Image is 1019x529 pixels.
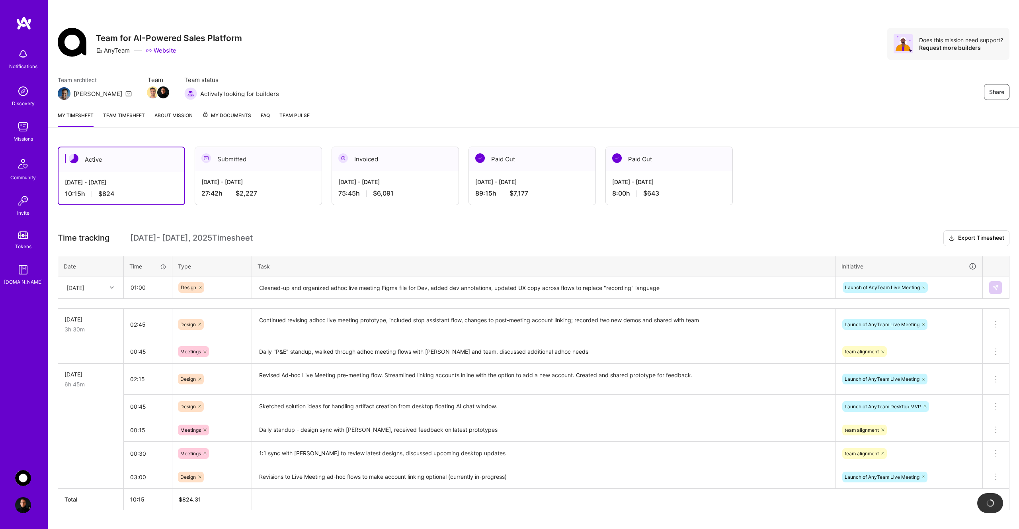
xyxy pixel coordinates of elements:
[130,233,253,243] span: [DATE] - [DATE] , 2025 Timesheet
[147,86,159,98] img: Team Member Avatar
[201,178,315,186] div: [DATE] - [DATE]
[845,376,919,382] span: Launch of AnyTeam Live Meeting
[184,76,279,84] span: Team status
[845,321,919,327] span: Launch of AnyTeam Live Meeting
[332,147,459,171] div: Invoiced
[201,153,211,163] img: Submitted
[845,451,879,457] span: team alignment
[13,470,33,486] a: AnyTeam: Team for AI-Powered Sales Platform
[110,286,114,290] i: icon Chevron
[15,83,31,99] img: discovery
[180,474,196,480] span: Design
[98,190,114,198] span: $824
[17,209,29,217] div: Invite
[66,283,84,292] div: [DATE]
[201,189,315,198] div: 27:42 h
[992,284,999,291] img: Submit
[12,99,35,108] div: Discovery
[58,489,124,510] th: Total
[253,277,835,298] textarea: Cleaned-up and organized adhoc live meeting Figma file for Dev, added dev annotations, updated UX...
[148,86,158,99] a: Team Member Avatar
[180,404,196,409] span: Design
[200,90,279,98] span: Actively looking for builders
[9,62,37,71] div: Notifications
[59,147,184,172] div: Active
[253,364,835,394] textarea: Revised Ad-hoc Live Meeting pre-meeting flow. Streamlined linking accounts inline with the option...
[279,111,310,127] a: Team Pulse
[124,277,172,298] input: HH:MM
[184,87,197,100] img: Actively looking for builders
[4,278,43,286] div: [DOMAIN_NAME]
[180,321,196,327] span: Design
[202,111,251,120] span: My Documents
[253,341,835,363] textarea: Daily "P&E" standup, walked through adhoc meeting flows with [PERSON_NAME] and team, discussed ad...
[15,119,31,135] img: teamwork
[338,178,452,186] div: [DATE] - [DATE]
[58,87,70,100] img: Team Architect
[58,111,94,127] a: My timesheet
[195,147,322,171] div: Submitted
[181,284,196,290] span: Design
[943,230,1009,246] button: Export Timesheet
[253,419,835,441] textarea: Daily standup - design sync with [PERSON_NAME], received feedback on latest prototypes
[253,310,835,339] textarea: Continued revising adhoc live meeting prototype, included stop assistant flow, changes to post-me...
[64,370,117,378] div: [DATE]
[58,28,86,57] img: Company Logo
[15,242,31,251] div: Tokens
[124,466,172,488] input: HH:MM
[845,474,919,480] span: Launch of AnyTeam Live Meeting
[14,135,33,143] div: Missions
[180,427,201,433] span: Meetings
[469,147,595,171] div: Paid Out
[65,178,178,186] div: [DATE] - [DATE]
[180,451,201,457] span: Meetings
[919,36,1003,44] div: Does this mission need support?
[475,178,589,186] div: [DATE] - [DATE]
[103,111,145,127] a: Team timesheet
[10,173,36,182] div: Community
[202,111,251,127] a: My Documents
[338,189,452,198] div: 75:45 h
[845,427,879,433] span: team alignment
[16,16,32,30] img: logo
[986,499,994,507] img: loading
[949,234,955,243] i: icon Download
[124,341,172,362] input: HH:MM
[15,497,31,513] img: User Avatar
[129,262,166,270] div: Time
[146,46,176,55] a: Website
[338,153,348,163] img: Invoiced
[15,46,31,62] img: bell
[845,349,879,355] span: team alignment
[154,111,193,127] a: About Mission
[158,86,168,99] a: Team Member Avatar
[253,396,835,417] textarea: Sketched solution ideas for handling artifact creation from desktop floating AI chat window.
[845,284,920,290] span: Launch of AnyTeam Live Meeting
[845,404,921,409] span: Launch of AnyTeam Desktop MVP
[236,189,257,198] span: $2,227
[989,281,1003,294] div: null
[919,44,1003,51] div: Request more builders
[984,84,1009,100] button: Share
[69,154,78,163] img: Active
[96,47,102,54] i: icon CompanyGray
[64,315,117,323] div: [DATE]
[124,443,172,464] input: HH:MM
[279,112,310,118] span: Team Pulse
[124,419,172,441] input: HH:MM
[124,396,172,417] input: HH:MM
[96,33,242,43] h3: Team for AI-Powered Sales Platform
[64,325,117,333] div: 3h 30m
[612,153,622,163] img: Paid Out
[124,368,172,390] input: HH:MM
[253,466,835,488] textarea: Revisions to Live Meeting ad-hoc flows to make account linking optional (currently in-progress)
[148,76,168,84] span: Team
[74,90,122,98] div: [PERSON_NAME]
[612,178,726,186] div: [DATE] - [DATE]
[15,262,31,278] img: guide book
[252,256,836,276] th: Task
[18,231,28,239] img: tokens
[179,496,201,503] span: $ 824.31
[58,233,109,243] span: Time tracking
[989,88,1004,96] span: Share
